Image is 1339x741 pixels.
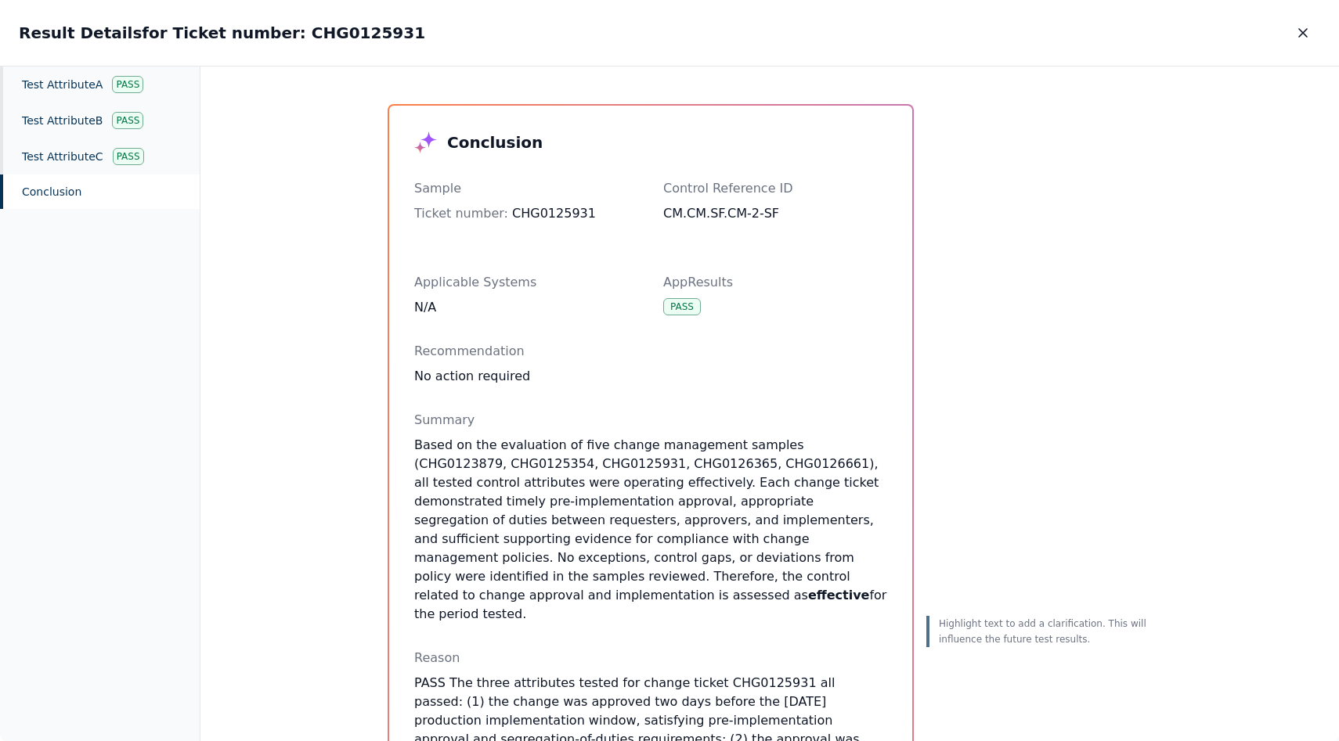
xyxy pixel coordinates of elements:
span: Ticket number : [414,206,508,221]
p: Control Reference ID [663,179,887,198]
p: Recommendation [414,342,887,361]
p: Based on the evaluation of five change management samples (CHG0123879, CHG0125354, CHG0125931, CH... [414,436,887,624]
p: Applicable Systems [414,273,638,292]
div: Pass [112,76,143,93]
div: CM.CM.SF.CM-2-SF [663,204,887,223]
strong: effective [808,588,870,603]
div: CHG0125931 [414,204,638,223]
div: No action required [414,367,887,386]
p: Reason [414,649,887,667]
div: N/A [414,298,638,317]
h3: Conclusion [447,131,543,153]
p: Summary [414,411,887,430]
div: Pass [663,298,701,315]
p: Highlight text to add a clarification. This will influence the future test results. [939,616,1152,647]
p: AppResults [663,273,887,292]
p: Sample [414,179,638,198]
div: Pass [112,112,143,129]
div: Pass [113,148,144,165]
h2: Result Details for Ticket number: CHG0125931 [19,22,425,44]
